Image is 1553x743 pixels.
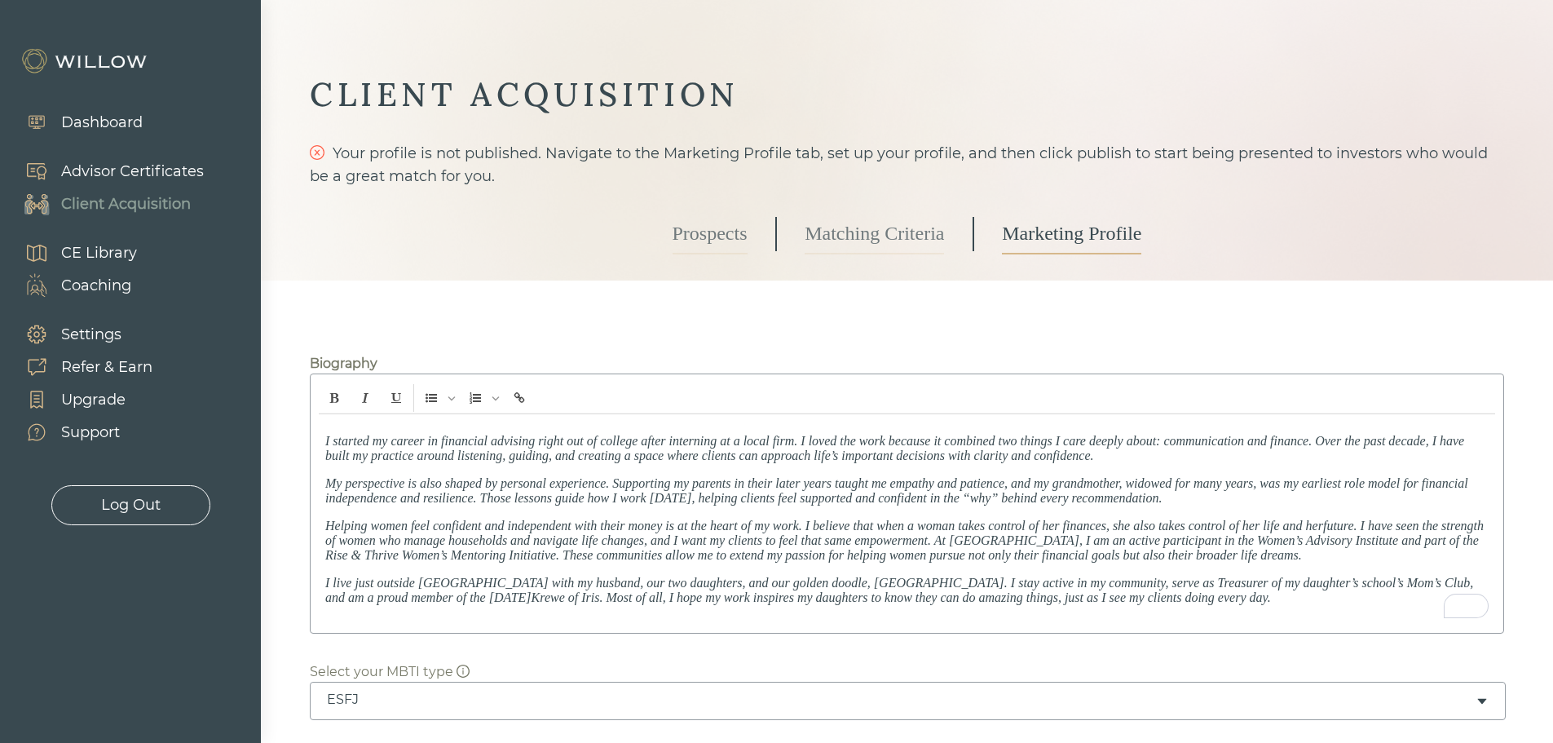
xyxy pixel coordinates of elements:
[8,155,204,188] a: Advisor Certificates
[310,664,470,679] span: Select your MBTI type
[457,665,470,678] span: info-circle
[1476,695,1489,708] span: caret-down
[8,383,152,416] a: Upgrade
[417,384,459,412] span: Insert Unordered List
[461,384,503,412] span: Insert Ordered List
[8,188,204,220] a: Client Acquisition
[805,214,944,254] a: Matching Criteria
[61,112,143,134] div: Dashboard
[1002,214,1141,254] a: Marketing Profile
[101,494,161,516] div: Log Out
[8,106,143,139] a: Dashboard
[61,275,131,297] div: Coaching
[61,324,121,346] div: Settings
[310,73,1504,116] div: CLIENT ACQUISITION
[505,384,534,412] span: Insert link
[325,519,1484,562] span: Helping women feel confident and independent with their money is at the heart of my work. I belie...
[8,351,152,383] a: Refer & Earn
[325,434,1464,462] span: I started my career in financial advising right out of college after interning at a local firm. I...
[320,384,349,412] span: Bold
[310,354,377,374] div: Biography
[61,161,204,183] div: Advisor Certificates
[20,48,151,74] img: Willow
[61,242,137,264] div: CE Library
[61,422,120,444] div: Support
[8,269,137,302] a: Coaching
[61,193,191,215] div: Client Acquisition
[8,237,137,269] a: CE Library
[61,389,126,411] div: Upgrade
[673,214,748,254] a: Prospects
[382,384,411,412] span: Underline
[327,691,1476,709] div: ESFJ
[532,590,1271,604] span: Krewe of Iris. Most of all, I hope my work inspires my daughters to know they can do amazing thin...
[8,318,152,351] a: Settings
[1285,576,1470,590] span: my daughter’s school’s Mom’s Club
[319,414,1495,625] div: To enrich screen reader interactions, please activate Accessibility in Grammarly extension settings
[325,576,1282,590] span: I live just outside [GEOGRAPHIC_DATA] with my husband, our two daughters, and our golden doodle, ...
[310,142,1504,188] div: Your profile is not published. Navigate to the Marketing Profile tab, set up your profile, and th...
[61,356,152,378] div: Refer & Earn
[325,476,1468,505] span: My perspective is also shaped by personal experience. Supporting my parents in their later years ...
[325,576,1473,604] span: , and am a proud member of the
[310,145,324,160] span: close-circle
[351,384,380,412] span: Italic
[489,590,532,604] span: [DATE]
